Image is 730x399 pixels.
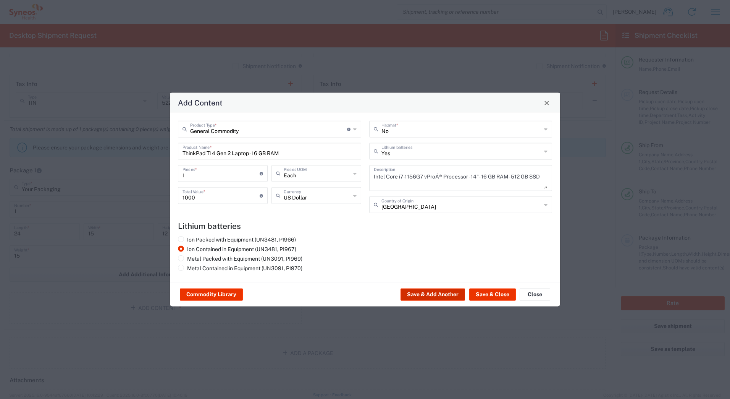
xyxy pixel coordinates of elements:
[541,97,552,108] button: Close
[180,289,243,301] button: Commodity Library
[178,246,296,253] label: Ion Contained in Equipment (UN3481, PI967)
[178,97,223,108] h4: Add Content
[178,255,302,262] label: Metal Packed with Equipment (UN3091, PI969)
[178,265,302,272] label: Metal Contained in Equipment (UN3091, PI970)
[178,236,296,243] label: Ion Packed with Equipment (UN3481, PI966)
[401,289,465,301] button: Save & Add Another
[469,289,516,301] button: Save & Close
[178,221,552,231] h4: Lithium batteries
[520,289,550,301] button: Close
